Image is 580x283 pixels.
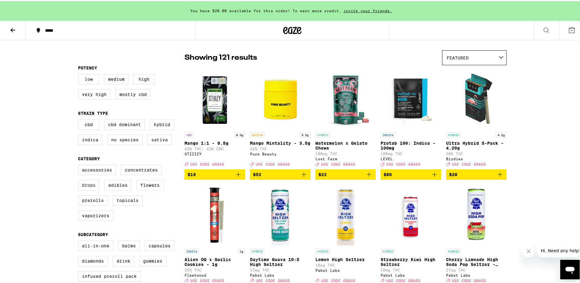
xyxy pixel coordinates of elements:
p: Mango Mintality - 3.5g [250,140,311,144]
p: Showing 121 results [185,51,257,62]
p: INDICA [185,247,199,253]
span: You have $20.00 available for this order! To earn more credit, [190,8,341,12]
div: Birdies [446,156,507,160]
label: Topicals [113,194,142,204]
span: USE CODE GRASS [321,278,355,282]
legend: Strain Type [78,110,108,115]
p: Strawberry Kiwi High Seltzer [381,256,441,266]
label: Very High [78,88,111,98]
p: 4.2g [496,131,507,136]
p: Mango 1:1 - 0.5g [185,140,245,144]
img: STIIIZY - Mango 1:1 - 0.5g [185,67,245,128]
button: Add to bag [381,168,441,179]
p: HYBRID [315,247,330,253]
p: 32% THC [250,146,311,150]
label: Vaporizers [78,209,113,220]
p: Protab 100: Indica - 100mg [381,140,441,149]
img: Pabst Labs - Cherry Limeade High Soda Pop Seltzer - 25mg [446,183,507,244]
label: CBD [78,118,99,129]
p: 0.5g [234,131,245,136]
div: Pabst Labs [315,267,376,271]
a: Open page for Mango 1:1 - 0.5g from STIIIZY [185,67,245,168]
img: LEVEL - Protab 100: Indica - 100mg [381,67,441,128]
p: HYBRID [446,247,461,253]
label: Hybrid [150,118,174,129]
span: invite your friends. [341,8,394,12]
p: 27mg THC [446,267,507,271]
p: 100mg THC [381,150,441,154]
span: USE CODE GRASS [452,161,486,165]
div: STIIIZY [185,151,245,155]
iframe: Close message [522,244,535,256]
div: Pabst Labs [446,272,507,276]
label: Sativa [147,133,172,144]
a: Open page for Ultra Hybrid 5-Pack - 4.20g from Birdies [446,67,507,168]
label: Medium [104,73,128,83]
label: Gummies [139,255,166,265]
legend: Subcategory [78,231,108,236]
p: Daytime Guava 10:5 High Seltzer [250,256,311,266]
div: Lost Farm [315,156,376,160]
p: 10mg THC [315,262,376,266]
img: Lost Farm - Watermelon x Gelato Chews [315,67,376,128]
span: Hi. Need any help? [4,4,44,9]
label: CBD Dominant [104,118,145,129]
span: USE CODE GRASS [256,278,290,282]
iframe: Message from company [537,243,580,256]
a: Open page for Watermelon x Gelato Chews from Lost Farm [315,67,376,168]
label: Drink [113,255,134,265]
img: Fleetwood - Alien OG x Garlic Cookies - 1g [185,183,245,244]
span: USE CODE GRASS [256,161,290,165]
p: Lemon High Seltzer [315,256,376,261]
button: Add to bag [315,168,376,179]
img: Pabst Labs - Strawberry Kiwi High Seltzer [381,183,441,244]
img: Pabst Labs - Daytime Guava 10:5 High Seltzer [250,183,311,244]
span: $80 [384,171,392,176]
label: Low [78,73,99,83]
label: Drops [78,179,100,189]
a: Open page for Mango Mintality - 3.5g from Pure Beauty [250,67,311,168]
label: Infused Preroll Pack [78,270,141,280]
p: HYBRID [446,131,461,136]
span: USE CODE GRASS [190,278,224,282]
p: Watermelon x Gelato Chews [315,140,376,149]
p: Alien OG x Garlic Cookies - 1g [185,256,245,266]
label: Prerolls [78,194,108,204]
label: Balms [118,239,140,250]
span: USE CODE GRASS [190,161,224,165]
label: Flowers [136,179,163,189]
span: USE CODE GRASS [386,278,420,282]
div: Pabst Labs [381,272,441,276]
p: 3.5g [300,131,311,136]
label: No Species [107,133,142,144]
div: Fleetwood [185,272,245,276]
p: 30% THC [446,150,507,154]
p: HYBRID [381,247,395,253]
label: Mostly CBD [115,88,151,98]
p: 25% THC [185,267,245,271]
legend: Category [78,155,100,160]
span: $28 [449,171,457,176]
button: Add to bag [185,168,245,179]
span: $22 [318,171,327,176]
img: Pabst Labs - Lemon High Seltzer [315,183,376,244]
p: HYBRID [315,131,330,136]
label: Edibles [104,179,132,189]
label: Diamonds [78,255,108,265]
label: All-In-One [78,239,113,250]
img: Birdies - Ultra Hybrid 5-Pack - 4.20g [446,67,507,128]
img: Pure Beauty - Mango Mintality - 3.5g [250,67,311,128]
div: LEVEL [381,156,441,160]
span: USE CODE GRASS [386,161,420,165]
p: SATIVA [250,131,265,136]
button: Add to bag [250,168,311,179]
label: Indica [78,133,102,144]
p: CBD [185,131,194,136]
p: 1g [238,247,245,253]
iframe: Button to launch messaging window [560,259,580,278]
label: Capsules [145,239,174,250]
label: Concentrates [121,164,162,174]
p: 42% THC: 43% CBD [185,146,245,150]
label: Accessories [78,164,116,174]
p: HYBRID [250,247,265,253]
